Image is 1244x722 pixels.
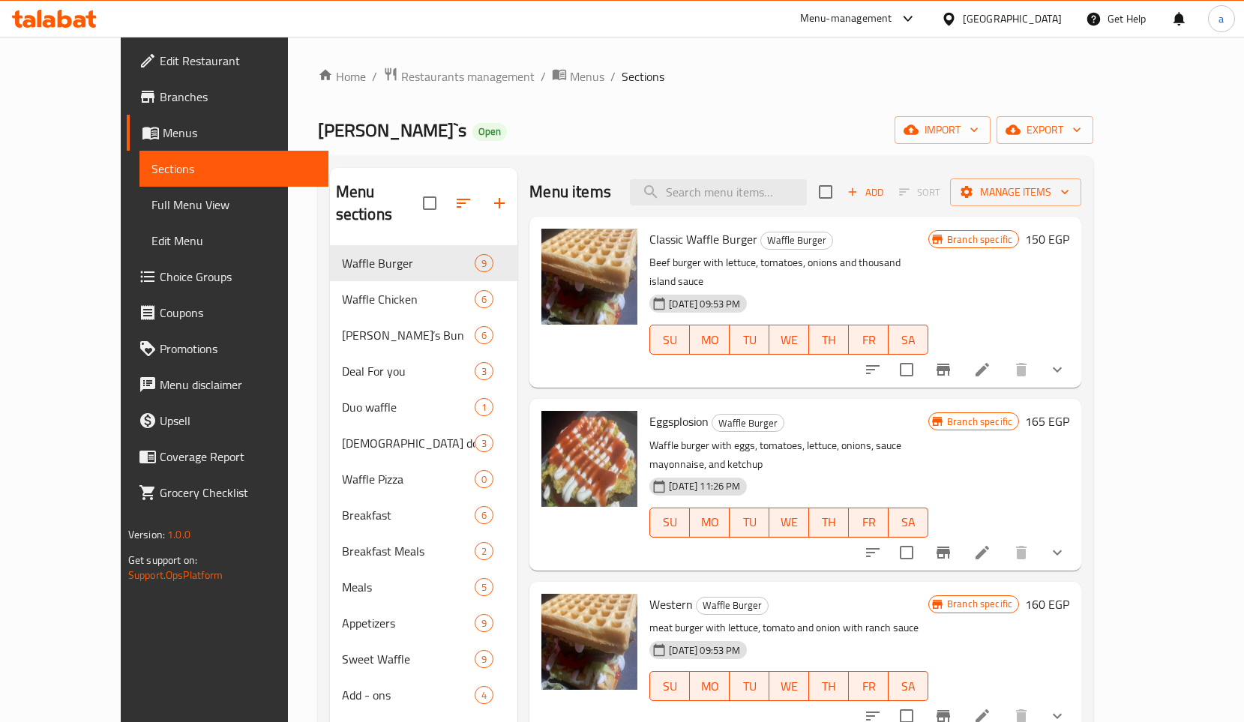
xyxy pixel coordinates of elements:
[330,317,518,353] div: [PERSON_NAME]’s Bun6
[907,121,979,139] span: import
[160,484,316,502] span: Grocery Checklist
[541,411,637,507] img: Eggsplosion
[855,535,891,571] button: sort-choices
[696,329,724,351] span: MO
[160,376,316,394] span: Menu disclaimer
[941,232,1018,247] span: Branch specific
[963,10,1062,27] div: [GEOGRAPHIC_DATA]
[736,329,763,351] span: TU
[941,415,1018,429] span: Branch specific
[810,176,841,208] span: Select section
[160,88,316,106] span: Branches
[690,508,730,538] button: MO
[127,403,328,439] a: Upsell
[541,67,546,85] li: /
[891,354,922,385] span: Select to update
[1003,535,1039,571] button: delete
[889,181,950,204] span: Select section first
[769,508,809,538] button: WE
[1048,361,1066,379] svg: Show Choices
[127,475,328,511] a: Grocery Checklist
[342,326,475,344] span: [PERSON_NAME]’s Bun
[1039,535,1075,571] button: show more
[925,535,961,571] button: Branch-specific-item
[475,580,493,595] span: 5
[128,525,165,544] span: Version:
[481,185,517,221] button: Add section
[649,436,928,474] p: Waffle burger with eggs, tomatoes, lettuce, onions, sauce mayonnaise, and ketchup
[475,650,493,668] div: items
[800,10,892,28] div: Menu-management
[649,671,690,701] button: SU
[630,179,807,205] input: search
[160,340,316,358] span: Promotions
[712,414,784,432] div: Waffle Burger
[342,686,475,704] span: Add - ons
[475,254,493,272] div: items
[649,508,690,538] button: SU
[570,67,604,85] span: Menus
[775,511,803,533] span: WE
[889,325,928,355] button: SA
[855,329,883,351] span: FR
[330,425,518,461] div: [DEMOGRAPHIC_DATA] dog and sausage3
[775,329,803,351] span: WE
[712,415,784,432] span: Waffle Burger
[849,508,889,538] button: FR
[330,677,518,713] div: Add - ons4
[151,160,316,178] span: Sections
[663,643,746,658] span: [DATE] 09:53 PM
[372,67,377,85] li: /
[342,578,475,596] span: Meals
[529,181,611,203] h2: Menu items
[649,410,709,433] span: Eggsplosion
[663,297,746,311] span: [DATE] 09:53 PM
[336,181,424,226] h2: Menu sections
[690,671,730,701] button: MO
[475,364,493,379] span: 3
[475,436,493,451] span: 3
[552,67,604,86] a: Menus
[330,245,518,281] div: Waffle Burger9
[815,676,843,697] span: TH
[656,676,684,697] span: SU
[815,511,843,533] span: TH
[330,641,518,677] div: Sweet Waffle9
[541,594,637,690] img: Western
[841,181,889,204] span: Add item
[950,178,1081,206] button: Manage items
[973,361,991,379] a: Edit menu item
[736,676,763,697] span: TU
[127,79,328,115] a: Branches
[475,542,493,560] div: items
[841,181,889,204] button: Add
[769,671,809,701] button: WE
[475,614,493,632] div: items
[342,434,475,452] span: [DEMOGRAPHIC_DATA] dog and sausage
[730,325,769,355] button: TU
[472,125,507,138] span: Open
[139,223,328,259] a: Edit Menu
[342,290,475,308] span: Waffle Chicken
[809,325,849,355] button: TH
[475,326,493,344] div: items
[139,151,328,187] a: Sections
[342,326,475,344] div: Joey’s Bun
[330,533,518,569] div: Breakfast Meals2
[895,329,922,351] span: SA
[697,597,768,614] span: Waffle Burger
[815,329,843,351] span: TH
[475,544,493,559] span: 2
[127,439,328,475] a: Coverage Report
[151,196,316,214] span: Full Menu View
[127,331,328,367] a: Promotions
[342,362,475,380] span: Deal For you
[730,671,769,701] button: TU
[342,614,475,632] span: Appetizers
[330,569,518,605] div: Meals5
[342,254,475,272] span: Waffle Burger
